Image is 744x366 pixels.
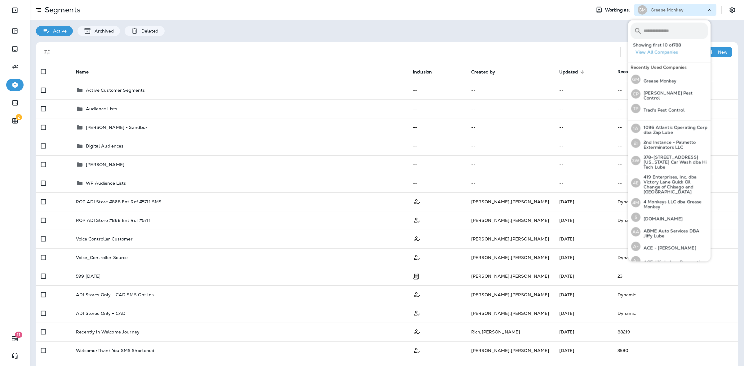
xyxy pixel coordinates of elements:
td: [PERSON_NAME] , [PERSON_NAME] [466,248,554,267]
span: Transaction [413,273,419,279]
div: 4M [631,198,640,207]
td: [DATE] [554,248,613,267]
td: [DATE] [554,211,613,230]
p: ADI Stores Only - CAD [76,311,126,316]
td: -- [408,118,466,137]
button: 4E419 Enterprises, Inc. dba Victory Lane Quick Oil Change of Chisago and [GEOGRAPHIC_DATA] [628,170,711,195]
p: New [718,50,728,55]
p: Voice_Controller Source [76,255,128,260]
p: 4 Monkeys LLC dba Grease Monkey [640,199,708,209]
td: [PERSON_NAME] , [PERSON_NAME] [466,192,554,211]
p: Recently in Welcome Journey [76,329,139,334]
td: Dynamic [613,248,738,267]
p: ACE - [PERSON_NAME] [640,245,696,250]
span: Updated [559,69,578,75]
td: -- [408,174,466,192]
td: [DATE] [554,304,613,323]
td: [PERSON_NAME] , [PERSON_NAME] [466,267,554,285]
div: 4E [631,178,640,187]
button: AJACE Jiffy Lube - Prospecting [628,254,711,268]
span: Record Count [618,69,647,74]
td: -- [554,81,613,99]
p: ROP ADI Store #868 Ent Ref #5711 SMS [76,199,162,204]
p: [PERSON_NAME] Pest Control [640,90,708,100]
td: 3580 [613,341,738,360]
td: -- [613,155,738,174]
span: Customer Only [413,254,421,260]
td: [PERSON_NAME] , [PERSON_NAME] [466,211,554,230]
button: GMGrease Monkey [628,72,711,86]
td: -- [408,155,466,174]
td: [DATE] [554,267,613,285]
span: Working as: [605,7,631,13]
p: Grease Monkey [640,78,676,83]
button: AAABME Auto Services DBA Jiffy Lube [628,224,711,239]
div: AJ [631,256,640,265]
button: 4M4 Monkeys LLC dba Grease Monkey [628,195,711,210]
td: 88219 [613,323,738,341]
p: WP Audience Lists [86,181,126,186]
span: Customer Only [413,236,421,241]
span: Customer Only [413,310,421,315]
td: -- [408,137,466,155]
p: Digital Audiences [86,143,123,148]
p: Archived [91,29,114,33]
button: Expand Sidebar [6,4,24,16]
div: 1A [631,124,640,133]
p: Active [50,29,67,33]
td: Dynamic [613,192,738,211]
span: Created by [471,69,503,75]
p: Trad's Pest Control [640,108,684,112]
p: 2nd Instance - Palmetto Exterminators LLC [640,140,708,150]
td: -- [466,118,554,137]
span: Updated [559,69,586,75]
p: 599 [DATE] [76,274,100,279]
p: 419 Enterprises, Inc. dba Victory Lane Quick Oil Change of Chisago and [GEOGRAPHIC_DATA] [640,174,708,194]
p: [PERSON_NAME] [86,162,124,167]
button: TPTrad's Pest Control [628,101,711,116]
td: [PERSON_NAME] , [PERSON_NAME] [466,285,554,304]
td: [DATE] [554,192,613,211]
td: [DATE] [554,341,613,360]
p: ADI Stores Only - CAD SMS Opt Ins [76,292,154,297]
div: AA [631,227,640,236]
p: Welcome/Thank You SMS Shortened [76,348,154,353]
td: -- [466,174,554,192]
span: 11 [15,332,22,338]
button: View All Companies [633,47,711,57]
td: -- [554,174,613,192]
button: Settings [727,4,738,15]
td: -- [408,99,466,118]
div: A- [631,242,640,251]
p: Audience Lists [86,106,117,111]
button: 1A1096 Atlantic Operating Corp dba Zap Lube [628,121,711,136]
p: Showing first 10 of 788 [633,42,711,47]
span: 2 [16,114,22,120]
td: Rich , [PERSON_NAME] [466,323,554,341]
p: Voice Controller Customer [76,236,133,241]
p: [PERSON_NAME] - Sandbox [86,125,148,130]
button: 2 [6,115,24,127]
td: 23 [613,267,738,285]
div: GM [638,5,647,15]
p: 378-[STREET_ADDRESS][US_STATE] Car Wash dba Hi Tech Lube [640,155,708,170]
span: Customer Only [413,329,421,334]
td: -- [613,99,738,118]
td: -- [554,155,613,174]
td: [PERSON_NAME] , [PERSON_NAME] [466,341,554,360]
td: -- [554,118,613,137]
button: A-ACE - [PERSON_NAME] [628,239,711,254]
td: -- [613,174,738,192]
p: ROP ADI Store #868 Ent Ref #5711 [76,218,150,223]
td: -- [613,81,738,99]
td: -- [466,137,554,155]
td: -- [613,118,738,137]
button: CP[PERSON_NAME] Pest Control [628,86,711,101]
p: Active Customer Segments [86,88,145,93]
p: Deleted [138,29,158,33]
p: ACE Jiffy Lube - Prospecting [640,260,706,265]
td: [DATE] [554,230,613,248]
td: [PERSON_NAME] , [PERSON_NAME] [466,304,554,323]
div: 5 [631,213,640,222]
span: Inclusion [413,69,432,75]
